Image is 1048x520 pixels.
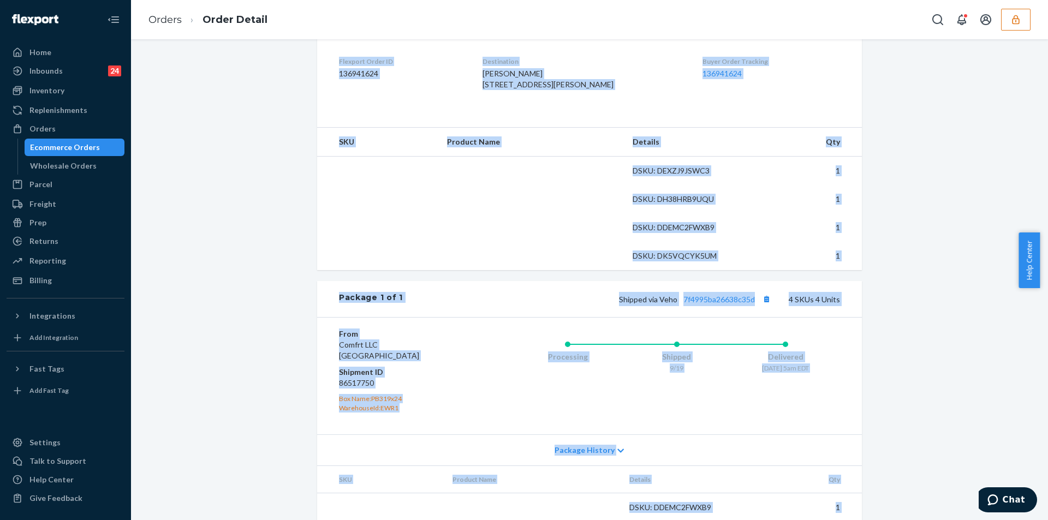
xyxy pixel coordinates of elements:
button: Open Search Box [927,9,949,31]
a: Settings [7,434,124,451]
div: DSKU: DEXZJ9JSWC3 [633,165,735,176]
td: 1 [744,213,862,242]
div: Orders [29,123,56,134]
div: Settings [29,437,61,448]
th: SKU [317,466,444,493]
div: Home [29,47,51,58]
div: WarehouseId: EWR1 [339,403,469,413]
div: DSKU: DH38HRB9UQU [633,194,735,205]
dd: 136941624 [339,68,465,79]
div: DSKU: DK5VQCYK5UM [633,250,735,261]
a: Billing [7,272,124,289]
div: Ecommerce Orders [30,142,100,153]
td: 1 [744,242,862,270]
th: Details [621,466,741,493]
a: Returns [7,232,124,250]
div: Processing [513,351,622,362]
div: Parcel [29,179,52,190]
th: Details [624,128,744,157]
div: Shipped [622,351,731,362]
div: [DATE] 5am EDT [731,363,840,373]
a: Add Fast Tag [7,382,124,399]
div: Reporting [29,255,66,266]
a: Freight [7,195,124,213]
a: Ecommerce Orders [25,139,125,156]
div: Wholesale Orders [30,160,97,171]
span: Package History [555,445,615,456]
a: Replenishments [7,101,124,119]
button: Open notifications [951,9,973,31]
a: Add Integration [7,329,124,346]
td: 1 [744,185,862,213]
a: Reporting [7,252,124,270]
button: Close Navigation [103,9,124,31]
th: Qty [740,466,862,493]
dt: Buyer Order Tracking [702,57,840,66]
div: Talk to Support [29,456,86,467]
dt: Flexport Order ID [339,57,465,66]
a: 136941624 [702,69,742,78]
a: Orders [7,120,124,138]
dt: Destination [483,57,686,66]
th: SKU [317,128,438,157]
a: Wholesale Orders [25,157,125,175]
div: Returns [29,236,58,247]
button: Fast Tags [7,360,124,378]
div: Replenishments [29,105,87,116]
a: 7f4995ba26638c35d [683,295,755,304]
a: Orders [148,14,182,26]
div: Inventory [29,85,64,96]
div: Fast Tags [29,363,64,374]
div: Help Center [29,474,74,485]
div: Box Name: PB319x24 [339,394,469,403]
a: Inventory [7,82,124,99]
div: Freight [29,199,56,210]
div: 24 [108,65,121,76]
th: Product Name [444,466,621,493]
a: Order Detail [203,14,267,26]
a: Parcel [7,176,124,193]
div: Inbounds [29,65,63,76]
div: Billing [29,275,52,286]
div: DSKU: DDEMC2FWXB9 [633,222,735,233]
button: Help Center [1019,232,1040,288]
button: Copy tracking number [759,292,773,306]
img: Flexport logo [12,14,58,25]
div: Package 1 of 1 [339,292,403,306]
div: Give Feedback [29,493,82,504]
button: Talk to Support [7,452,124,470]
a: Home [7,44,124,61]
div: Add Fast Tag [29,386,69,395]
div: Integrations [29,310,75,321]
div: Add Integration [29,333,78,342]
span: Shipped via Veho [619,295,773,304]
div: Delivered [731,351,840,362]
dt: Shipment ID [339,367,469,378]
button: Integrations [7,307,124,325]
th: Product Name [438,128,624,157]
span: Comfrt LLC [GEOGRAPHIC_DATA] [339,340,419,360]
td: 1 [744,156,862,185]
a: Inbounds24 [7,62,124,80]
button: Give Feedback [7,489,124,507]
dd: 86517750 [339,378,469,388]
div: DSKU: DDEMC2FWXB9 [629,502,732,513]
a: Help Center [7,471,124,488]
iframe: Opens a widget where you can chat to one of our agents [979,487,1037,515]
span: [PERSON_NAME] [STREET_ADDRESS][PERSON_NAME] [483,69,614,89]
div: Prep [29,217,46,228]
th: Qty [744,128,862,157]
ol: breadcrumbs [140,4,276,36]
div: 4 SKUs 4 Units [403,292,840,306]
button: Open account menu [975,9,997,31]
a: Prep [7,214,124,231]
div: 9/19 [622,363,731,373]
dt: From [339,328,469,339]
